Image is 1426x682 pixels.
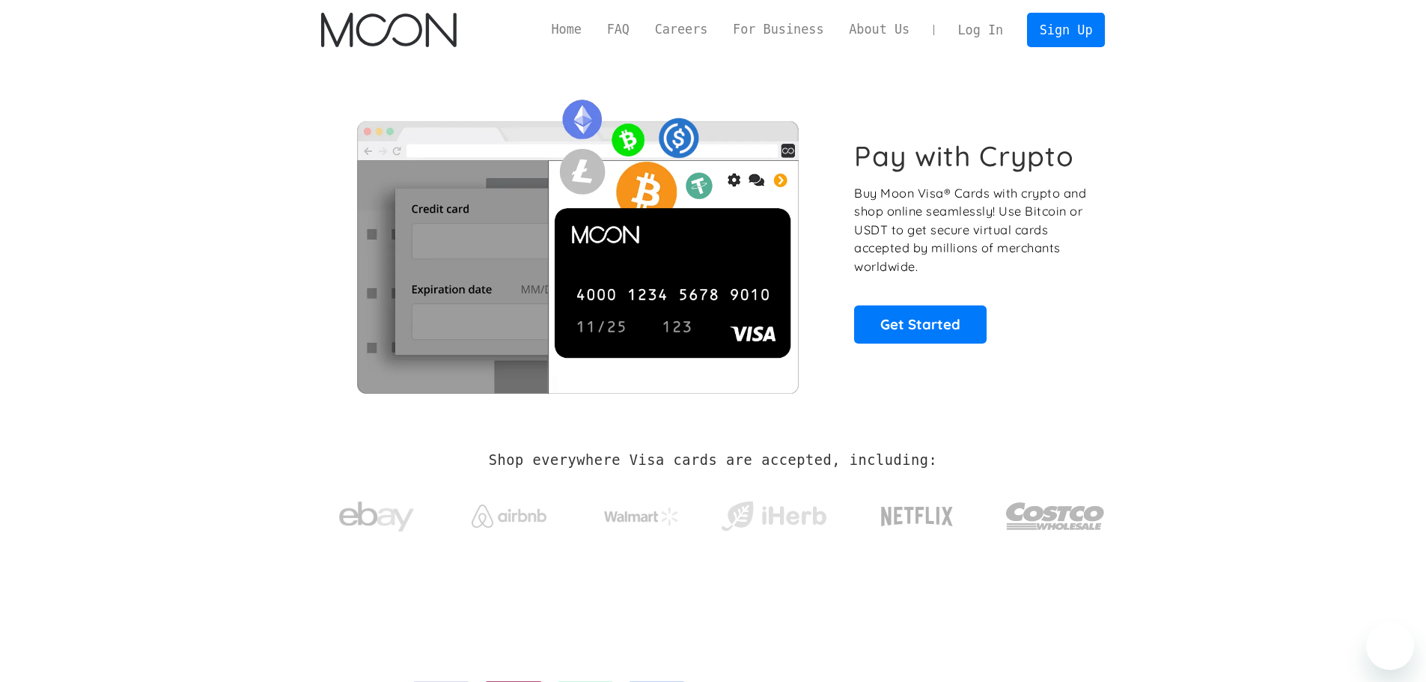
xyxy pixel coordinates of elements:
img: Costco [1005,488,1106,544]
a: ebay [321,478,433,548]
p: Buy Moon Visa® Cards with crypto and shop online seamlessly! Use Bitcoin or USDT to get secure vi... [854,184,1088,276]
a: For Business [720,20,836,39]
h2: Shop everywhere Visa cards are accepted, including: [489,452,937,469]
a: Log In [945,13,1016,46]
a: iHerb [718,482,829,544]
img: Moon Cards let you spend your crypto anywhere Visa is accepted. [321,89,834,393]
img: Netflix [880,498,954,535]
a: Sign Up [1027,13,1105,46]
img: Moon Logo [321,13,457,47]
h1: Pay with Crypto [854,139,1074,173]
a: Get Started [854,305,987,343]
a: About Us [836,20,922,39]
a: Airbnb [453,490,564,535]
a: Costco [1005,473,1106,552]
a: Careers [642,20,720,39]
img: iHerb [718,497,829,536]
img: ebay [339,493,414,541]
img: Walmart [604,508,679,526]
a: home [321,13,457,47]
img: Airbnb [472,505,546,528]
a: FAQ [594,20,642,39]
a: Netflix [850,483,984,543]
iframe: Botó per iniciar la finestra de missatges [1366,622,1414,670]
a: Home [539,20,594,39]
a: Walmart [585,493,697,533]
